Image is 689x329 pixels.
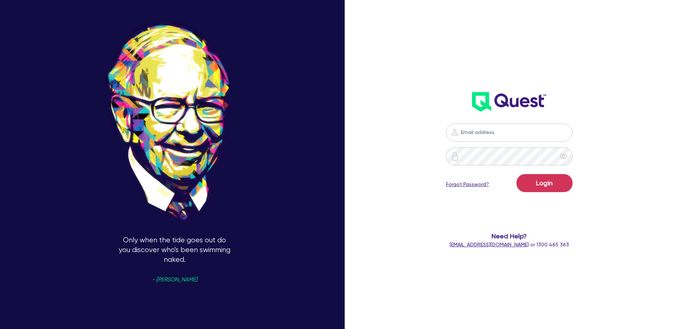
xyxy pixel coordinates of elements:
input: Email address [446,124,573,142]
img: icon-password [450,128,459,137]
img: wH2k97JdezQIQAAAABJRU5ErkJggg== [472,92,546,112]
span: or 1300 465 363 [450,242,569,247]
span: - [PERSON_NAME] [152,277,197,282]
button: Login [516,174,573,192]
span: eye [560,153,567,160]
span: Need Help? [417,231,602,241]
a: Forgot Password? [446,181,489,188]
img: icon-password [451,152,459,161]
a: [EMAIL_ADDRESS][DOMAIN_NAME] [450,242,529,247]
